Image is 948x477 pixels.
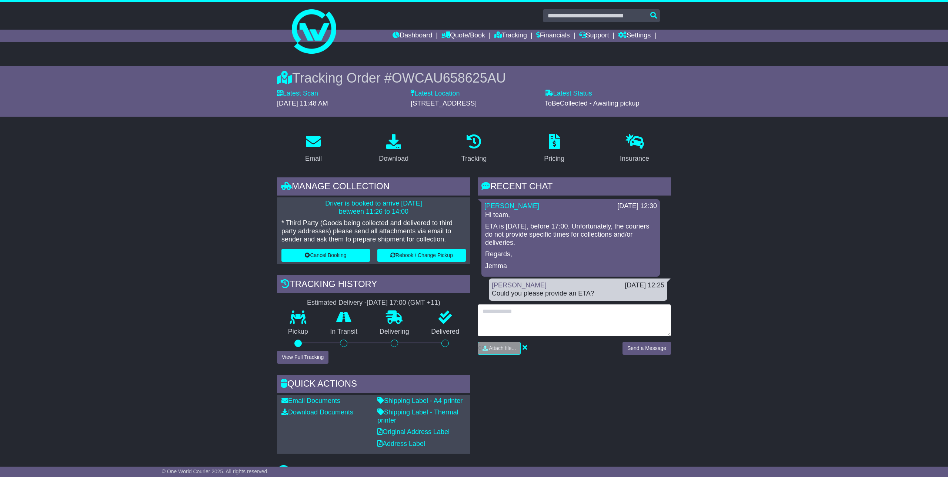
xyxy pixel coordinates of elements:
[539,131,569,166] a: Pricing
[457,131,491,166] a: Tracking
[478,177,671,197] div: RECENT CHAT
[305,154,322,164] div: Email
[277,328,319,336] p: Pickup
[277,100,328,107] span: [DATE] 11:48 AM
[281,219,466,243] p: * Third Party (Goods being collected and delivered to third party addresses) please send all atta...
[579,30,609,42] a: Support
[379,154,408,164] div: Download
[377,397,463,404] a: Shipping Label - A4 printer
[281,200,466,216] p: Driver is booked to arrive [DATE] between 11:26 to 14:00
[277,177,470,197] div: Manage collection
[461,154,487,164] div: Tracking
[367,299,440,307] div: [DATE] 17:00 (GMT +11)
[277,351,328,364] button: View Full Tracking
[411,100,477,107] span: [STREET_ADDRESS]
[622,342,671,355] button: Send a Message
[319,328,369,336] p: In Transit
[420,328,471,336] p: Delivered
[536,30,570,42] a: Financials
[485,211,656,219] p: Hi team,
[162,468,269,474] span: © One World Courier 2025. All rights reserved.
[281,408,353,416] a: Download Documents
[377,408,458,424] a: Shipping Label - Thermal printer
[300,131,327,166] a: Email
[277,375,470,395] div: Quick Actions
[377,440,425,447] a: Address Label
[277,299,470,307] div: Estimated Delivery -
[393,30,432,42] a: Dashboard
[277,275,470,295] div: Tracking history
[625,281,664,290] div: [DATE] 12:25
[617,202,657,210] div: [DATE] 12:30
[485,262,656,270] p: Jemma
[545,90,592,98] label: Latest Status
[484,202,539,210] a: [PERSON_NAME]
[277,90,318,98] label: Latest Scan
[618,30,651,42] a: Settings
[492,281,547,289] a: [PERSON_NAME]
[615,131,654,166] a: Insurance
[377,249,466,262] button: Rebook / Change Pickup
[281,397,340,404] a: Email Documents
[620,154,649,164] div: Insurance
[281,249,370,262] button: Cancel Booking
[485,250,656,258] p: Regards,
[485,223,656,247] p: ETA is [DATE], before 17:00. Unfortunately, the couriers do not provide specific times for collec...
[392,70,506,86] span: OWCAU658625AU
[544,154,564,164] div: Pricing
[374,131,413,166] a: Download
[492,290,664,298] div: Could you please provide an ETA?
[441,30,485,42] a: Quote/Book
[494,30,527,42] a: Tracking
[411,90,460,98] label: Latest Location
[377,428,450,436] a: Original Address Label
[545,100,640,107] span: ToBeCollected - Awaiting pickup
[277,70,671,86] div: Tracking Order #
[368,328,420,336] p: Delivering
